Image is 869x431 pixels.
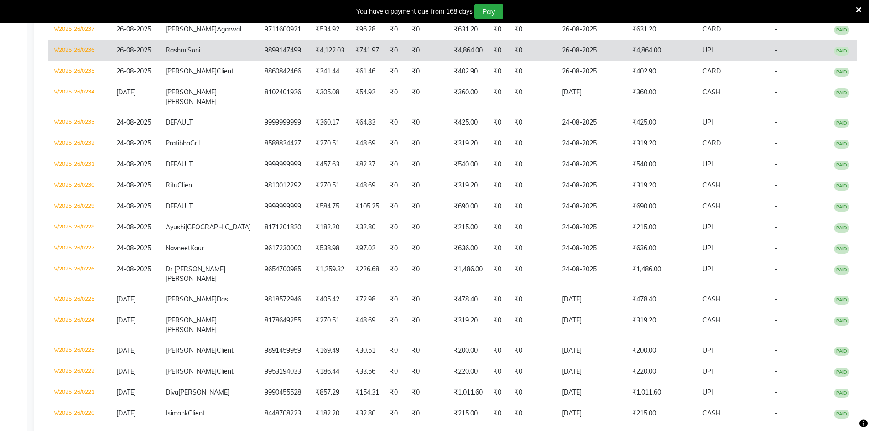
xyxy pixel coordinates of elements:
td: ₹0 [406,61,448,82]
td: ₹341.44 [310,61,350,82]
td: V/2025-26/0233 [48,112,111,133]
span: Client [217,67,234,75]
td: 9654700985 [259,259,310,289]
td: ₹538.98 [310,238,350,259]
span: Gril [190,139,200,147]
td: ₹215.00 [448,403,488,424]
td: ₹215.00 [627,217,697,238]
td: ₹0 [488,40,509,61]
td: ₹0 [488,289,509,310]
span: CASH [702,202,721,210]
td: ₹0 [385,196,406,217]
td: ₹0 [488,259,509,289]
span: DEFAULT [166,160,193,168]
span: - [775,367,778,375]
td: 9810012292 [259,175,310,196]
td: ₹0 [385,154,406,175]
span: 24-08-2025 [116,160,151,168]
td: ₹270.51 [310,133,350,154]
span: 24-08-2025 [116,181,151,189]
td: 24-08-2025 [557,175,627,196]
td: ₹270.51 [310,175,350,196]
span: UPI [702,223,713,231]
td: ₹319.20 [627,175,697,196]
td: ₹319.20 [448,133,488,154]
td: 9891459959 [259,340,310,361]
td: ₹0 [406,403,448,424]
td: ₹425.00 [448,112,488,133]
td: ₹0 [488,196,509,217]
td: 24-08-2025 [557,112,627,133]
td: V/2025-26/0236 [48,40,111,61]
td: ₹0 [509,82,557,112]
td: V/2025-26/0234 [48,82,111,112]
td: [DATE] [557,361,627,382]
td: ₹0 [488,310,509,340]
span: Navneet [166,244,190,252]
span: PAID [834,47,849,56]
td: ₹0 [509,217,557,238]
td: [DATE] [557,289,627,310]
td: ₹4,122.03 [310,40,350,61]
td: ₹97.02 [350,238,385,259]
span: 24-08-2025 [116,244,151,252]
td: ₹0 [406,382,448,403]
span: UPI [702,367,713,375]
span: 24-08-2025 [116,265,151,273]
td: ₹425.00 [627,112,697,133]
td: V/2025-26/0232 [48,133,111,154]
td: ₹636.00 [448,238,488,259]
td: ₹0 [509,310,557,340]
td: 24-08-2025 [557,133,627,154]
td: ₹82.37 [350,154,385,175]
td: ₹200.00 [448,340,488,361]
span: 26-08-2025 [116,46,151,54]
span: [PERSON_NAME] [166,88,217,96]
td: ₹182.20 [310,217,350,238]
td: ₹48.69 [350,175,385,196]
td: ₹169.49 [310,340,350,361]
td: ₹0 [509,340,557,361]
td: ₹0 [406,82,448,112]
td: [DATE] [557,340,627,361]
span: [PERSON_NAME] [166,275,217,283]
td: ₹0 [406,310,448,340]
span: CASH [702,88,721,96]
td: [DATE] [557,403,627,424]
td: V/2025-26/0231 [48,154,111,175]
td: 9999999999 [259,196,310,217]
td: ₹478.40 [627,289,697,310]
td: ₹636.00 [627,238,697,259]
td: ₹360.00 [627,82,697,112]
span: PAID [834,317,849,326]
span: PAID [834,347,849,356]
span: - [775,202,778,210]
td: ₹631.20 [448,19,488,40]
td: ₹1,011.60 [627,382,697,403]
td: ₹182.20 [310,403,350,424]
span: - [775,67,778,75]
td: 24-08-2025 [557,217,627,238]
span: Ayushi [166,223,185,231]
td: 26-08-2025 [557,19,627,40]
td: ₹0 [509,61,557,82]
td: ₹0 [509,289,557,310]
td: ₹305.08 [310,82,350,112]
div: You have a payment due from 168 days [356,7,473,16]
td: ₹220.00 [627,361,697,382]
td: 9818572946 [259,289,310,310]
td: ₹0 [509,361,557,382]
span: UPI [702,46,713,54]
td: ₹402.90 [627,61,697,82]
td: ₹96.28 [350,19,385,40]
td: ₹0 [488,19,509,40]
td: 24-08-2025 [557,196,627,217]
td: 26-08-2025 [557,61,627,82]
td: ₹690.00 [627,196,697,217]
td: ₹0 [406,112,448,133]
td: 8448708223 [259,403,310,424]
span: 24-08-2025 [116,223,151,231]
span: - [775,160,778,168]
td: ₹0 [488,382,509,403]
span: [PERSON_NAME] [166,326,217,334]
